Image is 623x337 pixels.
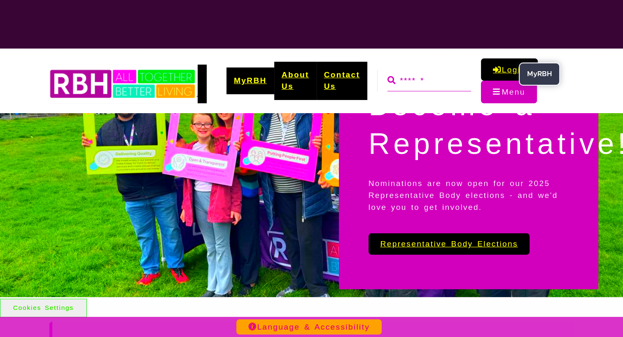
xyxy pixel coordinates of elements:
a: Contact Us [317,62,368,100]
div: MyRBH [519,63,560,86]
a: Representative Body Elections [369,233,530,255]
input: Search [387,70,471,91]
button: Navigation [481,81,537,103]
button: Language & Accessibility [236,319,382,335]
a: MyRBH [481,58,537,81]
a: About Us [274,62,317,100]
h2: Become a Representative! [369,86,569,163]
a: MyRBH [226,67,274,94]
p: Nominations are now open for our 2025 Representative Body elections - and we'd love you to get in... [369,163,569,228]
img: RBH [49,65,198,103]
span: Menu [502,88,525,96]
